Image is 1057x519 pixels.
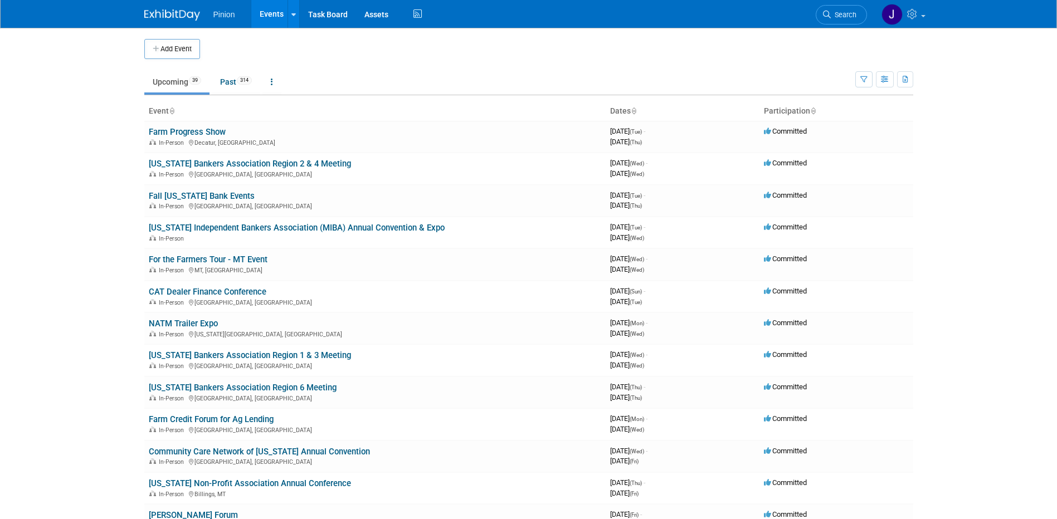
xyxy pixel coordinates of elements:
[144,9,200,21] img: ExhibitDay
[159,331,187,338] span: In-Person
[149,127,226,137] a: Farm Progress Show
[644,287,645,295] span: -
[831,11,856,19] span: Search
[149,138,601,146] div: Decatur, [GEOGRAPHIC_DATA]
[630,480,642,486] span: (Thu)
[640,510,642,518] span: -
[144,71,210,92] a: Upcoming39
[630,224,642,231] span: (Tue)
[630,331,644,337] span: (Wed)
[610,159,647,167] span: [DATE]
[149,267,156,272] img: In-Person Event
[610,127,645,135] span: [DATE]
[810,106,816,115] a: Sort by Participation Type
[646,414,647,423] span: -
[610,287,645,295] span: [DATE]
[630,203,642,209] span: (Thu)
[149,427,156,432] img: In-Person Event
[644,478,645,487] span: -
[149,489,601,498] div: Billings, MT
[630,395,642,401] span: (Thu)
[159,267,187,274] span: In-Person
[610,489,639,497] span: [DATE]
[149,265,601,274] div: MT, [GEOGRAPHIC_DATA]
[764,510,807,518] span: Committed
[606,102,759,121] th: Dates
[630,384,642,390] span: (Thu)
[159,139,187,146] span: In-Person
[149,425,601,434] div: [GEOGRAPHIC_DATA], [GEOGRAPHIC_DATA]
[159,235,187,242] span: In-Person
[764,319,807,327] span: Committed
[630,288,642,295] span: (Sun)
[149,414,274,424] a: Farm Credit Forum for Ag Lending
[630,171,644,177] span: (Wed)
[644,383,645,391] span: -
[764,350,807,359] span: Committed
[630,363,644,369] span: (Wed)
[630,491,639,497] span: (Fri)
[764,159,807,167] span: Committed
[159,395,187,402] span: In-Person
[630,416,644,422] span: (Mon)
[759,102,913,121] th: Participation
[149,299,156,305] img: In-Person Event
[630,139,642,145] span: (Thu)
[149,393,601,402] div: [GEOGRAPHIC_DATA], [GEOGRAPHIC_DATA]
[630,448,644,454] span: (Wed)
[610,414,647,423] span: [DATE]
[764,447,807,455] span: Committed
[149,395,156,400] img: In-Person Event
[149,223,445,233] a: [US_STATE] Independent Bankers Association (MIBA) Annual Convention & Expo
[610,350,647,359] span: [DATE]
[149,491,156,496] img: In-Person Event
[610,393,642,402] span: [DATE]
[159,491,187,498] span: In-Person
[610,478,645,487] span: [DATE]
[149,457,601,466] div: [GEOGRAPHIC_DATA], [GEOGRAPHIC_DATA]
[149,447,370,457] a: Community Care Network of [US_STATE] Annual Convention
[610,329,644,337] span: [DATE]
[149,383,337,393] a: [US_STATE] Bankers Association Region 6 Meeting
[159,299,187,306] span: In-Person
[149,361,601,370] div: [GEOGRAPHIC_DATA], [GEOGRAPHIC_DATA]
[646,350,647,359] span: -
[149,319,218,329] a: NATM Trailer Expo
[630,160,644,167] span: (Wed)
[149,201,601,210] div: [GEOGRAPHIC_DATA], [GEOGRAPHIC_DATA]
[630,193,642,199] span: (Tue)
[159,458,187,466] span: In-Person
[764,383,807,391] span: Committed
[764,191,807,199] span: Committed
[630,299,642,305] span: (Tue)
[764,478,807,487] span: Committed
[149,331,156,336] img: In-Person Event
[169,106,174,115] a: Sort by Event Name
[149,159,351,169] a: [US_STATE] Bankers Association Region 2 & 4 Meeting
[610,191,645,199] span: [DATE]
[644,191,645,199] span: -
[213,10,235,19] span: Pinion
[149,478,351,488] a: [US_STATE] Non-Profit Association Annual Conference
[764,127,807,135] span: Committed
[149,363,156,368] img: In-Person Event
[631,106,636,115] a: Sort by Start Date
[149,254,267,265] a: For the Farmers Tour - MT Event
[764,287,807,295] span: Committed
[149,287,266,297] a: CAT Dealer Finance Conference
[646,319,647,327] span: -
[644,127,645,135] span: -
[212,71,260,92] a: Past314
[764,223,807,231] span: Committed
[149,235,156,241] img: In-Person Event
[764,414,807,423] span: Committed
[646,447,647,455] span: -
[646,254,647,263] span: -
[610,265,644,273] span: [DATE]
[610,201,642,209] span: [DATE]
[610,447,647,455] span: [DATE]
[610,425,644,433] span: [DATE]
[610,233,644,242] span: [DATE]
[610,510,642,518] span: [DATE]
[630,512,639,518] span: (Fri)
